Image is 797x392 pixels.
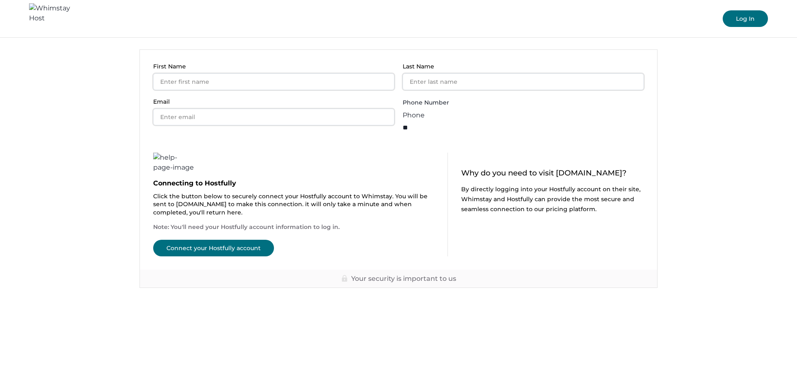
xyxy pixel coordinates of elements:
p: Email [153,98,389,105]
p: Last Name [403,63,639,70]
input: Enter last name [403,73,644,90]
p: Why do you need to visit [DOMAIN_NAME]? [461,169,644,178]
button: Connect your Hostfully account [153,240,274,256]
p: First Name [153,63,389,70]
p: Click the button below to securely connect your Hostfully account to Whimstay. You will be sent t... [153,192,434,217]
button: Log In [723,10,768,27]
p: Your security is important to us [351,275,456,283]
div: Phone [403,110,469,120]
p: Connecting to Hostfully [153,179,434,187]
p: Note: You'll need your Hostfully account information to log in. [153,223,434,231]
img: help-page-image [153,153,195,173]
label: Phone Number [403,98,639,107]
input: Enter first name [153,73,394,90]
p: By directly logging into your Hostfully account on their site, Whimstay and Hostfully can provide... [461,184,644,214]
img: Whimstay Host [29,3,72,34]
input: Enter email [153,109,394,125]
